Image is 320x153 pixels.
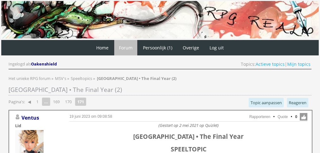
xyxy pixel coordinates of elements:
[71,76,92,81] span: Speeltopics
[50,97,62,106] a: 169
[9,76,51,81] a: Het unieke RPG forum
[249,115,270,119] a: Rapporteren
[25,97,33,106] a: ◀
[178,40,204,55] a: Overige
[15,123,59,128] div: Lid
[295,114,297,120] span: 0
[55,76,66,81] span: MSV's
[158,122,219,128] i: (Gestart op 2 mei 2021 op Quizlet)
[75,98,86,106] strong: 171
[9,61,58,67] div: Ingelogd als
[31,61,57,67] span: Oakenshield
[31,61,58,67] a: Oakenshield
[241,61,311,67] span: Topics: |
[9,86,122,94] span: [GEOGRAPHIC_DATA] • The Final Year (2)
[1,1,319,38] img: RPG Realm - Banner
[62,97,74,106] a: 170
[114,40,137,55] a: Forum
[287,98,308,107] a: Reageren
[34,97,41,106] a: 1
[138,40,177,55] a: Persoonlijk (1)
[21,114,39,121] a: Ventus
[205,40,228,55] a: Log uit
[69,114,112,119] a: 19 juni 2023 om 09:08:58
[9,76,50,81] span: Het unieke RPG forum
[9,99,25,105] span: Pagina's:
[300,113,307,121] span: Like deze post
[15,115,20,120] img: Gebruiker is offline
[97,76,176,81] strong: [GEOGRAPHIC_DATA] • The Final Year (2)
[51,76,53,81] span: »
[256,61,285,67] a: Actieve topics
[67,76,69,81] span: »
[278,115,288,119] a: Quote
[93,76,95,81] span: »
[42,98,50,106] span: ...
[71,76,93,81] a: Speeltopics
[249,98,284,107] a: Topic aanpassen
[92,40,113,55] a: Home
[287,61,311,67] a: Mijn topics
[55,76,67,81] a: MSV's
